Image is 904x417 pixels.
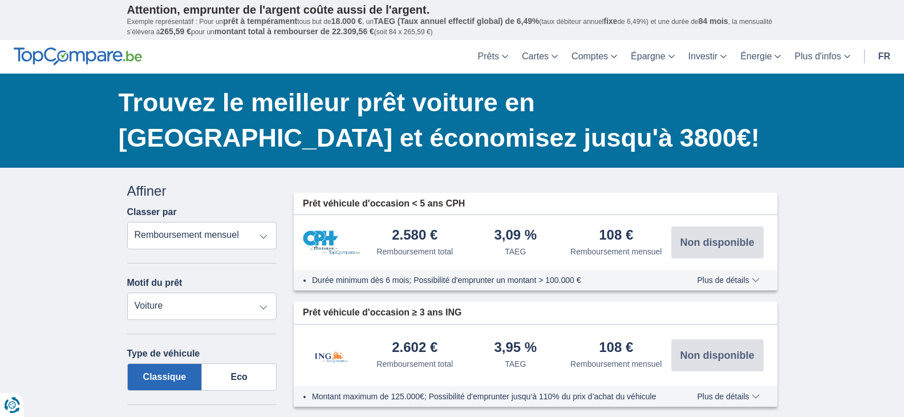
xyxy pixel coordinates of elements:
[471,40,515,74] a: Prêts
[788,40,857,74] a: Plus d'infos
[570,246,662,257] div: Remboursement mensuel
[505,246,526,257] div: TAEG
[119,85,777,156] h1: Trouvez le meilleur prêt voiture en [GEOGRAPHIC_DATA] et économisez jusqu'à 3800€!
[303,306,461,319] span: Prêt véhicule d'occasion ≥ 3 ans ING
[14,47,142,66] img: TopCompare
[599,341,633,356] div: 108 €
[127,278,183,288] label: Motif du prêt
[682,40,734,74] a: Investir
[214,27,374,36] span: montant total à rembourser de 22.309,56 €
[127,17,777,37] p: Exemple représentatif : Pour un tous but de , un (taux débiteur annuel de 6,49%) et une durée de ...
[127,181,277,201] div: Affiner
[624,40,682,74] a: Épargne
[392,228,437,244] div: 2.580 €
[331,17,363,26] span: 18.000 €
[671,339,764,371] button: Non disponible
[599,228,633,244] div: 108 €
[688,276,768,285] button: Plus de détails
[312,274,664,286] li: Durée minimum dès 6 mois; Possibilité d'emprunter un montant > 100.000 €
[494,228,537,244] div: 3,09 %
[671,226,764,258] button: Non disponible
[871,40,897,74] a: fr
[697,392,759,400] span: Plus de détails
[127,3,777,17] p: Attention, emprunter de l'argent coûte aussi de l'argent.
[223,17,297,26] span: prêt à tempérament
[160,27,192,36] span: 265,59 €
[733,40,788,74] a: Énergie
[202,363,277,391] label: Eco
[603,17,617,26] span: fixe
[392,341,437,356] div: 2.602 €
[697,276,759,284] span: Plus de détails
[127,207,177,217] label: Classer par
[312,391,664,402] li: Montant maximum de 125.000€; Possibilité d'emprunter jusqu‘à 110% du prix d’achat du véhicule
[688,392,768,401] button: Plus de détails
[680,350,755,361] span: Non disponible
[699,17,728,26] span: 84 mois
[680,237,755,248] span: Non disponible
[127,363,202,391] label: Classique
[303,230,360,255] img: pret personnel CPH Banque
[376,246,453,257] div: Remboursement total
[565,40,624,74] a: Comptes
[374,17,539,26] span: TAEG (Taux annuel effectif global) de 6,49%
[505,358,526,370] div: TAEG
[376,358,453,370] div: Remboursement total
[127,349,200,359] label: Type de véhicule
[570,358,662,370] div: Remboursement mensuel
[515,40,565,74] a: Cartes
[303,336,360,374] img: pret personnel ING
[303,197,465,210] span: Prêt véhicule d'occasion < 5 ans CPH
[494,341,537,356] div: 3,95 %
